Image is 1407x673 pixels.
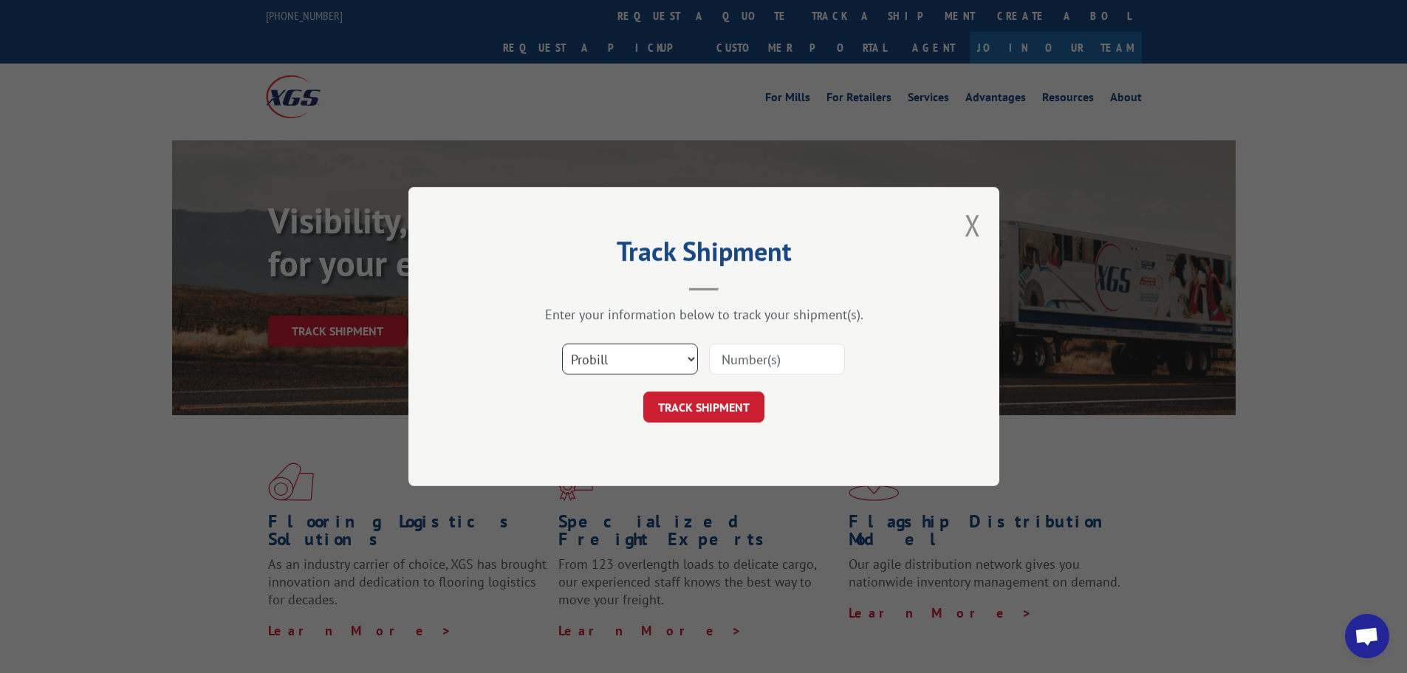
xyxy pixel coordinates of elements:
div: Open chat [1345,614,1389,658]
button: TRACK SHIPMENT [643,392,764,423]
h2: Track Shipment [482,241,925,269]
div: Enter your information below to track your shipment(s). [482,306,925,323]
input: Number(s) [709,344,845,375]
button: Close modal [965,205,981,245]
